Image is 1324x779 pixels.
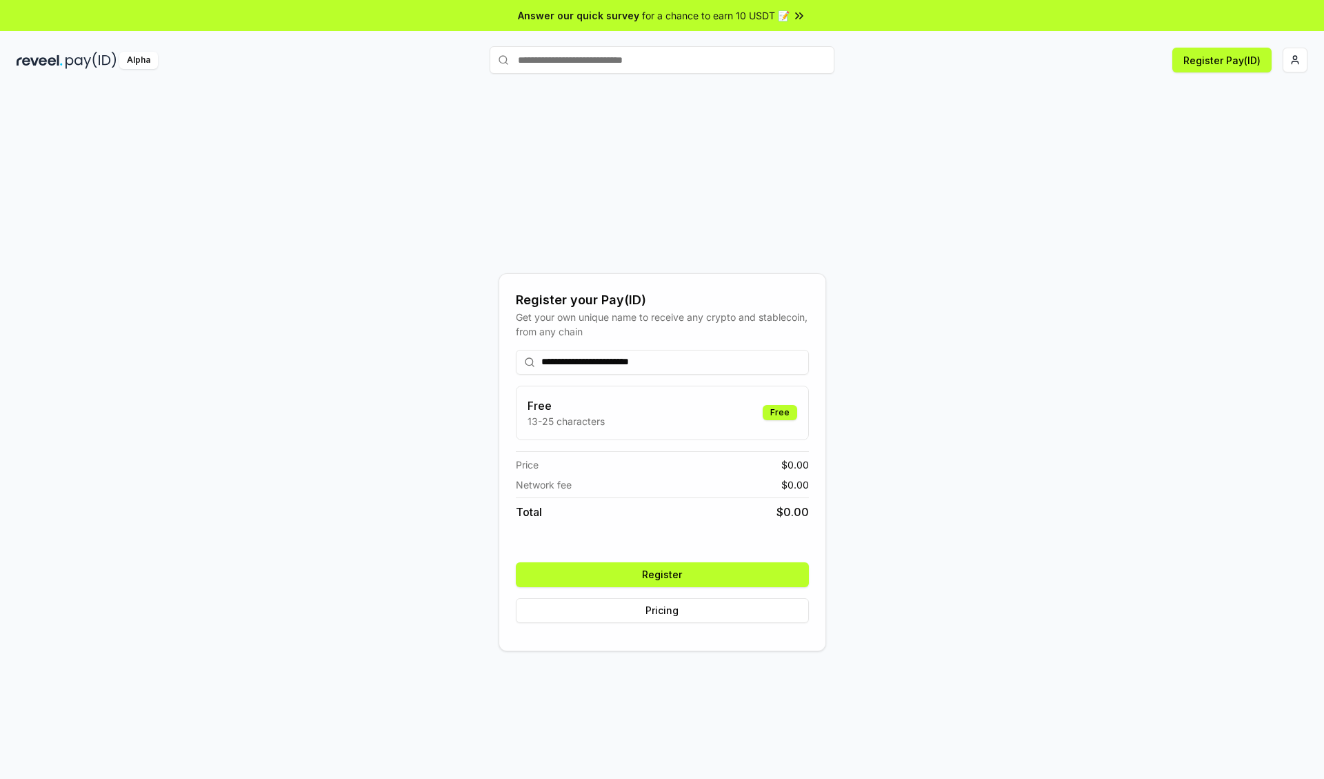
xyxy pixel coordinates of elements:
[516,598,809,623] button: Pricing
[516,310,809,339] div: Get your own unique name to receive any crypto and stablecoin, from any chain
[516,290,809,310] div: Register your Pay(ID)
[66,52,117,69] img: pay_id
[1172,48,1272,72] button: Register Pay(ID)
[119,52,158,69] div: Alpha
[17,52,63,69] img: reveel_dark
[763,405,797,420] div: Free
[516,457,539,472] span: Price
[528,414,605,428] p: 13-25 characters
[518,8,639,23] span: Answer our quick survey
[781,477,809,492] span: $ 0.00
[781,457,809,472] span: $ 0.00
[516,477,572,492] span: Network fee
[776,504,809,520] span: $ 0.00
[516,504,542,520] span: Total
[642,8,790,23] span: for a chance to earn 10 USDT 📝
[528,397,605,414] h3: Free
[516,562,809,587] button: Register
